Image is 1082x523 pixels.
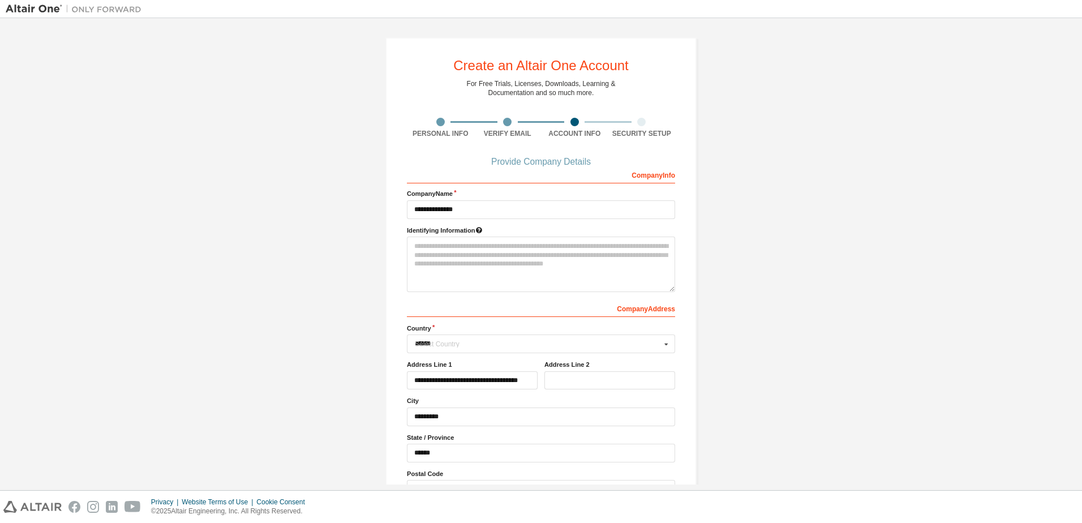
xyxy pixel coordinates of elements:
[407,299,675,317] div: Company Address
[453,59,629,72] div: Create an Altair One Account
[407,129,474,138] div: Personal Info
[407,158,675,165] div: Provide Company Details
[467,79,616,97] div: For Free Trials, Licenses, Downloads, Learning & Documentation and so much more.
[256,498,311,507] div: Cookie Consent
[541,129,608,138] div: Account Info
[407,324,675,333] label: Country
[6,3,147,15] img: Altair One
[407,433,675,442] label: State / Province
[407,189,675,198] label: Company Name
[407,226,675,235] label: Please provide any information that will help our support team identify your company. Email and n...
[544,360,675,369] label: Address Line 2
[415,341,661,348] div: Select Country
[124,501,141,513] img: youtube.svg
[608,129,676,138] div: Security Setup
[68,501,80,513] img: facebook.svg
[87,501,99,513] img: instagram.svg
[106,501,118,513] img: linkedin.svg
[407,360,538,369] label: Address Line 1
[407,165,675,183] div: Company Info
[151,507,312,516] p: © 2025 Altair Engineering, Inc. All Rights Reserved.
[407,469,675,478] label: Postal Code
[182,498,256,507] div: Website Terms of Use
[407,396,675,405] label: City
[474,129,542,138] div: Verify Email
[3,501,62,513] img: altair_logo.svg
[151,498,182,507] div: Privacy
